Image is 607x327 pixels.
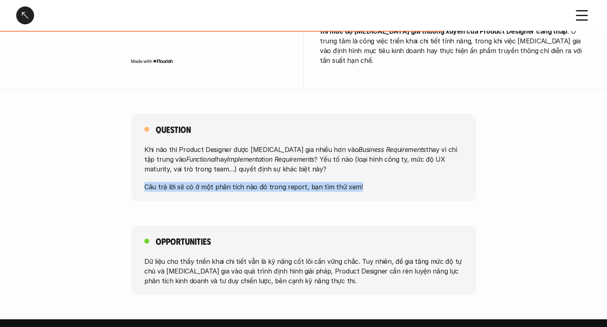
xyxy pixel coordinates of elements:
[144,182,463,192] p: Câu trả lời sẽ có ở một phân tích nào đó trong report, bạn tìm thử xem!
[358,145,426,154] em: Business Requirements
[144,145,463,174] p: Khi nào thì Product Designer được [MEDICAL_DATA] gia nhiều hơn vào thay vì chỉ tập trung vào hay ...
[186,155,216,163] em: Functional
[320,17,591,65] p: Điều này phản ánh một mô hình rõ ràng: . Ở trung tâm là công việc triển khai chi tiết tính năng, ...
[131,58,173,64] img: Made with Flourish
[144,256,463,285] p: Dữ liệu cho thấy triển khai chi tiết vẫn là kỹ năng cốt lõi cần vững chắc. Tuy nhiên, để gia tăng...
[156,235,211,247] h5: Opportunities
[227,155,314,163] em: Implementation Requirements
[156,124,191,135] h5: Question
